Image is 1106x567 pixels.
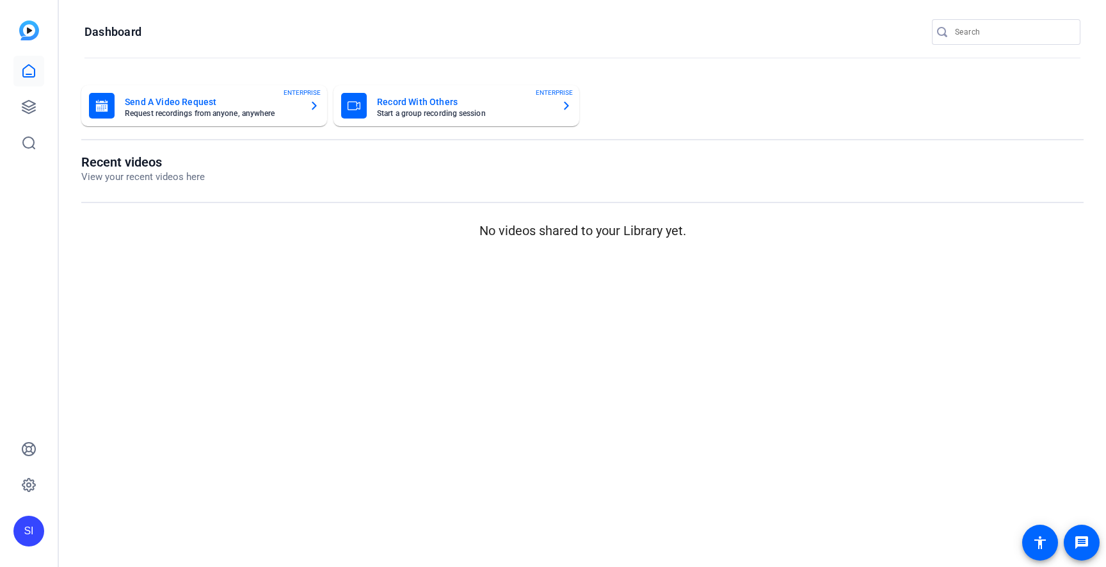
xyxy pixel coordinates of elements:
p: No videos shared to your Library yet. [81,221,1084,240]
span: ENTERPRISE [536,88,573,97]
button: Record With OthersStart a group recording sessionENTERPRISE [333,85,579,126]
mat-card-title: Record With Others [377,94,551,110]
input: Search [955,24,1070,40]
h1: Recent videos [81,154,205,170]
div: SI [13,516,44,546]
span: ENTERPRISE [284,88,321,97]
h1: Dashboard [84,24,141,40]
p: View your recent videos here [81,170,205,185]
button: Send A Video RequestRequest recordings from anyone, anywhereENTERPRISE [81,85,327,126]
mat-card-title: Send A Video Request [125,94,299,110]
img: blue-gradient.svg [19,21,39,40]
mat-icon: message [1074,535,1089,550]
mat-icon: accessibility [1032,535,1048,550]
mat-card-subtitle: Start a group recording session [377,110,551,117]
mat-card-subtitle: Request recordings from anyone, anywhere [125,110,299,117]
